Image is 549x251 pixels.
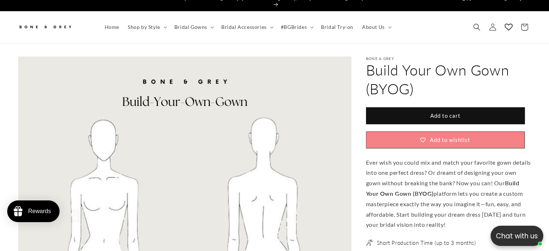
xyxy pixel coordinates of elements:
div: Rewards [28,208,51,215]
a: Bridal Try-on [317,20,358,35]
summary: #BGBrides [276,20,317,35]
img: Bone and Grey Bridal [18,21,72,33]
span: About Us [362,24,385,30]
span: Shop by Style [128,24,160,30]
summary: Bridal Accessories [217,20,276,35]
img: needle.png [366,239,373,246]
span: Home [105,24,119,30]
summary: Shop by Style [123,20,170,35]
span: Short Production Time (up to 3 months) [377,239,476,247]
span: Bridal Try-on [321,24,353,30]
a: Bone and Grey Bridal [16,18,93,36]
button: Add to wishlist [366,131,525,148]
span: #BGBrides [281,24,307,30]
button: Open chatbox [491,226,543,246]
a: Home [100,20,123,35]
span: Bridal Gowns [174,24,207,30]
p: Bone & Grey [366,56,531,61]
span: Bridal Accessories [221,24,267,30]
p: Chat with us [491,231,543,241]
p: Ever wish you could mix and match your favorite gown details into one perfect dress? Or dreamt of... [366,157,531,230]
summary: Search [469,19,485,35]
summary: About Us [358,20,395,35]
button: Add to cart [366,107,525,124]
h1: Build Your Own Gown (BYOG) [366,61,531,98]
summary: Bridal Gowns [170,20,217,35]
